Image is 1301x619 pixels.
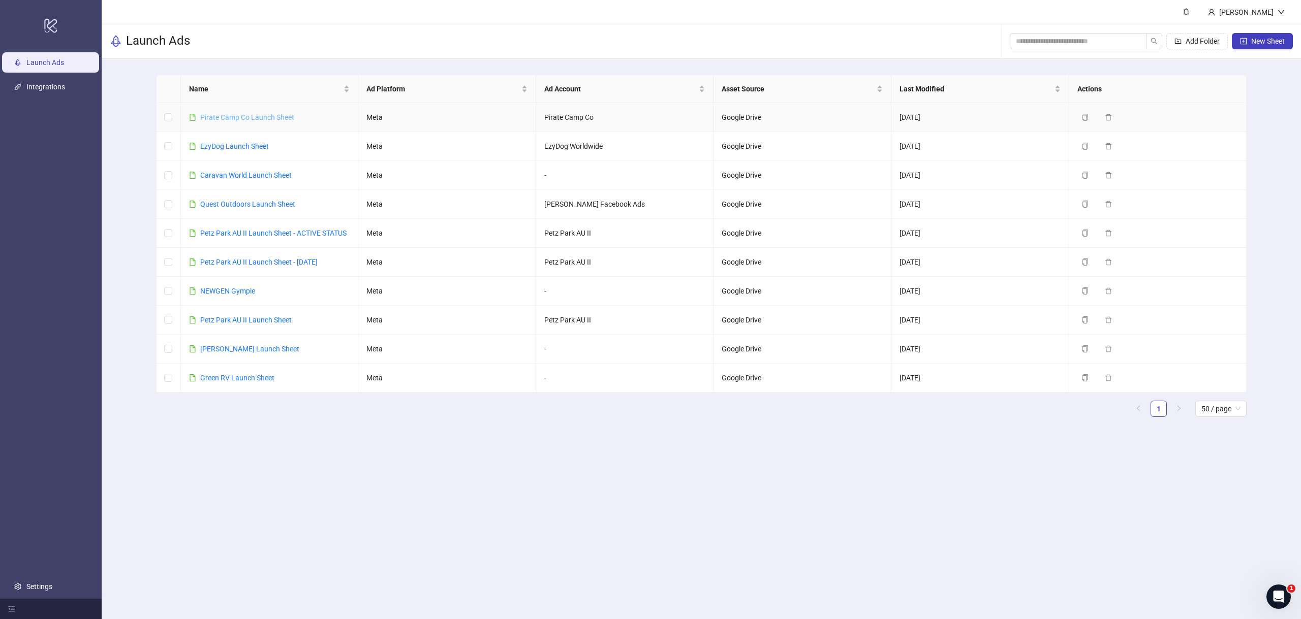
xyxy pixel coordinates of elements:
td: Google Drive [714,132,891,161]
div: Page Size [1195,401,1247,417]
button: Add Folder [1166,33,1228,49]
span: Name [189,83,342,94]
td: [DATE] [891,161,1069,190]
td: [DATE] [891,132,1069,161]
span: delete [1105,143,1112,150]
td: Meta [358,161,536,190]
span: copy [1081,316,1089,323]
a: NEWGEN Gympie [200,287,255,295]
a: Quest Outdoors Launch Sheet [200,200,295,208]
td: Meta [358,277,536,306]
span: bell [1183,8,1190,15]
span: delete [1105,345,1112,352]
td: Google Drive [714,103,891,132]
span: file [189,258,196,266]
td: Petz Park AU II [536,248,714,277]
li: Next Page [1171,401,1187,417]
a: 1 [1151,401,1166,416]
span: delete [1105,258,1112,266]
a: EzyDog Launch Sheet [200,142,269,150]
span: file [189,345,196,352]
span: copy [1081,143,1089,150]
td: [DATE] [891,306,1069,335]
span: Ad Account [544,83,697,94]
span: menu-fold [8,605,15,612]
a: Petz Park AU II Launch Sheet - [DATE] [200,258,318,266]
th: Name [181,75,359,103]
span: folder-add [1174,38,1182,45]
td: Google Drive [714,190,891,219]
a: Settings [26,582,52,591]
td: Meta [358,219,536,248]
span: delete [1105,230,1112,237]
a: Petz Park AU II Launch Sheet - ACTIVE STATUS [200,229,347,237]
td: [PERSON_NAME] Facebook Ads [536,190,714,219]
h3: Launch Ads [126,33,190,49]
span: user [1208,9,1215,16]
span: file [189,201,196,208]
span: file [189,230,196,237]
td: Google Drive [714,364,891,393]
td: Google Drive [714,248,891,277]
span: Ad Platform [366,83,519,94]
td: Google Drive [714,306,891,335]
td: Google Drive [714,335,891,364]
span: copy [1081,345,1089,352]
td: [DATE] [891,335,1069,364]
a: Petz Park AU II Launch Sheet [200,316,292,324]
button: New Sheet [1232,33,1293,49]
span: delete [1105,374,1112,381]
td: - [536,335,714,364]
span: plus-square [1240,38,1247,45]
span: Last Modified [900,83,1052,94]
span: Add Folder [1186,37,1220,45]
td: Meta [358,103,536,132]
th: Ad Account [536,75,714,103]
span: file [189,143,196,150]
span: rocket [110,35,122,47]
td: Google Drive [714,219,891,248]
td: Meta [358,306,536,335]
li: 1 [1151,401,1167,417]
span: 1 [1287,584,1295,593]
td: Meta [358,248,536,277]
span: Asset Source [722,83,875,94]
span: copy [1081,258,1089,266]
div: [PERSON_NAME] [1215,7,1278,18]
td: [DATE] [891,190,1069,219]
td: - [536,277,714,306]
td: Google Drive [714,161,891,190]
a: Launch Ads [26,58,64,67]
td: [DATE] [891,103,1069,132]
span: down [1278,9,1285,16]
th: Ad Platform [358,75,536,103]
iframe: Intercom live chat [1266,584,1291,609]
td: Meta [358,132,536,161]
button: right [1171,401,1187,417]
span: right [1176,405,1182,411]
span: copy [1081,114,1089,121]
span: delete [1105,114,1112,121]
span: file [189,316,196,323]
td: - [536,364,714,393]
a: Integrations [26,83,65,91]
span: left [1135,405,1141,411]
th: Asset Source [714,75,891,103]
span: delete [1105,201,1112,208]
span: copy [1081,201,1089,208]
td: Pirate Camp Co [536,103,714,132]
span: copy [1081,172,1089,179]
td: Petz Park AU II [536,306,714,335]
span: file [189,374,196,381]
td: [DATE] [891,277,1069,306]
th: Actions [1069,75,1247,103]
td: Google Drive [714,277,891,306]
span: copy [1081,230,1089,237]
td: Meta [358,335,536,364]
span: copy [1081,287,1089,295]
span: New Sheet [1251,37,1285,45]
span: file [189,114,196,121]
a: Caravan World Launch Sheet [200,171,292,179]
span: copy [1081,374,1089,381]
span: file [189,172,196,179]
